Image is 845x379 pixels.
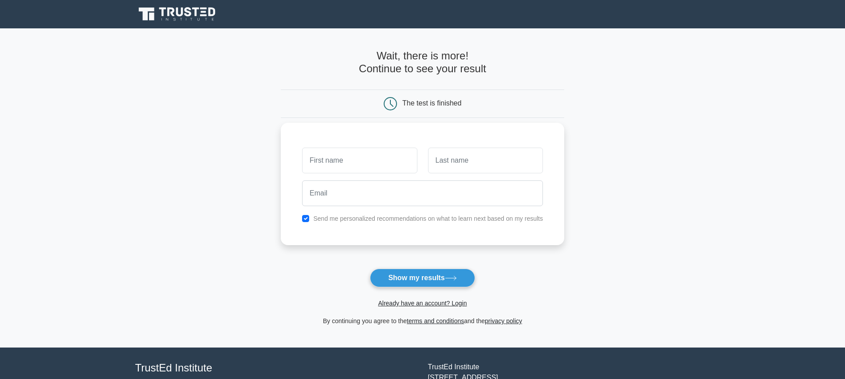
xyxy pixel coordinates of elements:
[485,317,522,324] a: privacy policy
[281,50,564,75] h4: Wait, there is more! Continue to see your result
[313,215,543,222] label: Send me personalized recommendations on what to learn next based on my results
[275,316,570,326] div: By continuing you agree to the and the
[302,180,543,206] input: Email
[378,300,467,307] a: Already have an account? Login
[402,99,461,107] div: The test is finished
[370,269,475,287] button: Show my results
[135,362,417,375] h4: TrustEd Institute
[428,148,543,173] input: Last name
[407,317,464,324] a: terms and conditions
[302,148,417,173] input: First name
